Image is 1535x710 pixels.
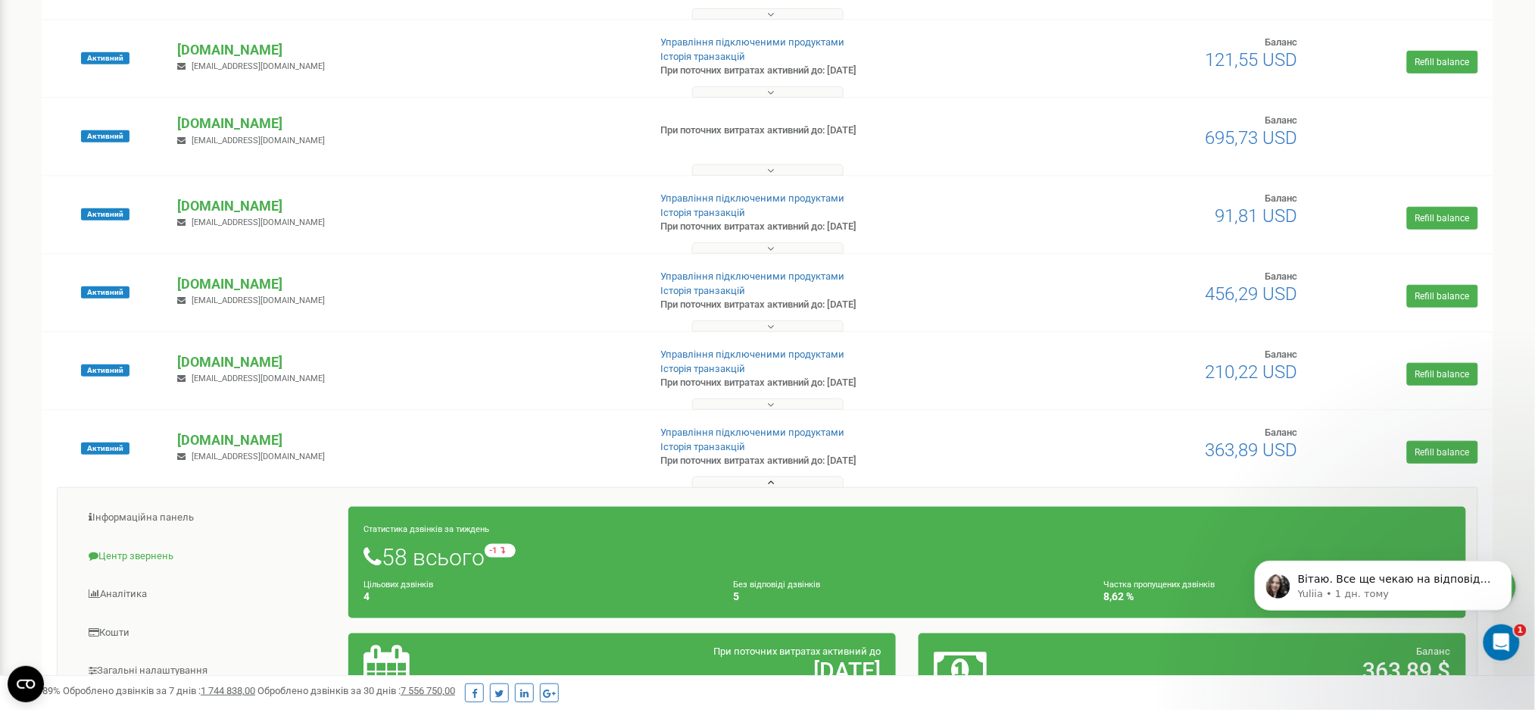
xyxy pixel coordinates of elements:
[1232,529,1535,669] iframe: Intercom notifications повідомлення
[401,685,455,696] u: 7 556 750,00
[81,443,129,455] span: Активний
[734,591,1081,602] h4: 5
[69,652,349,690] a: Загальні налаштування
[257,685,455,696] span: Оброблено дзвінків за 30 днів :
[69,499,349,536] a: Інформаційна панель
[177,274,636,294] p: [DOMAIN_NAME]
[1206,439,1298,461] span: 363,89 USD
[192,136,325,145] span: [EMAIL_ADDRESS][DOMAIN_NAME]
[661,441,746,452] a: Історія транзакцій
[661,124,1000,138] p: При поточних витратах активний до: [DATE]
[69,576,349,613] a: Аналiтика
[1265,349,1298,360] span: Баланс
[1407,285,1478,308] a: Refill balance
[177,430,636,450] p: [DOMAIN_NAME]
[661,207,746,218] a: Історія транзакцій
[363,524,489,534] small: Статистика дзвінків за тиждень
[363,591,711,602] h4: 4
[1515,624,1527,636] span: 1
[661,363,746,374] a: Історія транзакцій
[1265,192,1298,204] span: Баланс
[1103,580,1215,590] small: Частка пропущених дзвінків
[177,196,636,216] p: [DOMAIN_NAME]
[661,298,1000,312] p: При поточних витратах активний до: [DATE]
[1206,49,1298,70] span: 121,55 USD
[63,685,255,696] span: Оброблено дзвінків за 7 днів :
[1114,658,1451,683] h2: 363,89 $
[1215,205,1298,227] span: 91,81 USD
[1407,363,1478,386] a: Refill balance
[363,544,1451,570] h1: 58 всього
[177,40,636,60] p: [DOMAIN_NAME]
[661,36,845,48] a: Управління підключеними продуктами
[1206,361,1298,383] span: 210,22 USD
[81,208,129,221] span: Активний
[201,685,255,696] u: 1 744 838,00
[1103,591,1451,602] h4: 8,62 %
[661,427,845,438] a: Управління підключеними продуктами
[1407,207,1478,230] a: Refill balance
[81,364,129,377] span: Активний
[1265,427,1298,438] span: Баланс
[734,580,821,590] small: Без відповіді дзвінків
[661,376,1000,390] p: При поточних витратах активний до: [DATE]
[1206,127,1298,149] span: 695,73 USD
[1407,441,1478,464] a: Refill balance
[81,130,129,142] span: Активний
[192,61,325,71] span: [EMAIL_ADDRESS][DOMAIN_NAME]
[192,217,325,227] span: [EMAIL_ADDRESS][DOMAIN_NAME]
[8,666,44,702] button: Open CMP widget
[177,352,636,372] p: [DOMAIN_NAME]
[661,349,845,360] a: Управління підключеними продуктами
[661,220,1000,234] p: При поточних витратах активний до: [DATE]
[81,52,129,64] span: Активний
[485,544,516,558] small: -1
[1407,51,1478,74] a: Refill balance
[1265,271,1298,282] span: Баланс
[1265,114,1298,126] span: Баланс
[69,615,349,652] a: Кошти
[713,646,881,657] span: При поточних витратах активний до
[661,51,746,62] a: Історія транзакцій
[661,64,1000,78] p: При поточних витратах активний до: [DATE]
[192,374,325,383] span: [EMAIL_ADDRESS][DOMAIN_NAME]
[1484,624,1520,661] iframe: Intercom live chat
[1206,283,1298,305] span: 456,29 USD
[192,296,325,305] span: [EMAIL_ADDRESS][DOMAIN_NAME]
[661,285,746,296] a: Історія транзакцій
[192,452,325,461] span: [EMAIL_ADDRESS][DOMAIN_NAME]
[544,658,881,683] h2: [DATE]
[661,271,845,282] a: Управління підключеними продуктами
[1265,36,1298,48] span: Баланс
[661,454,1000,468] p: При поточних витратах активний до: [DATE]
[81,286,129,299] span: Активний
[661,192,845,204] a: Управління підключеними продуктами
[177,114,636,133] p: [DOMAIN_NAME]
[69,538,349,575] a: Центр звернень
[363,580,433,590] small: Цільових дзвінків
